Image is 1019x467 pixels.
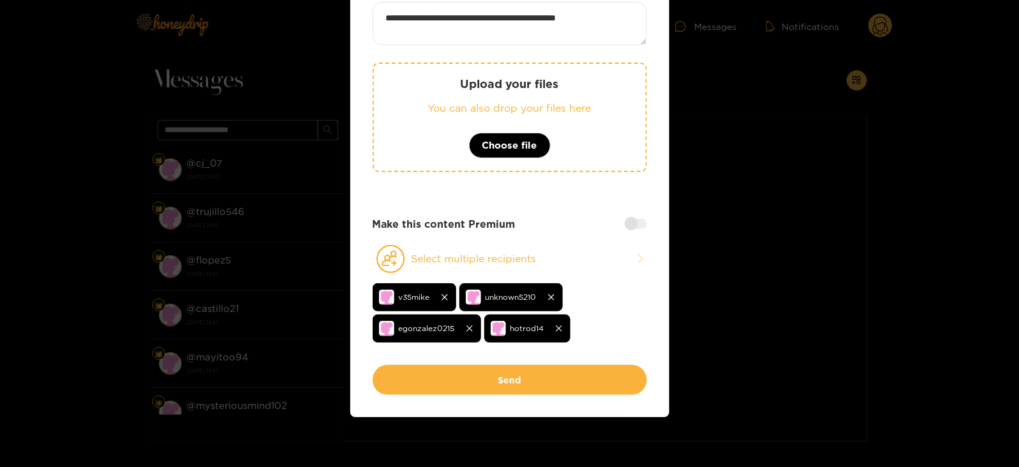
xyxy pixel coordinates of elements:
[399,321,455,336] span: egonzalez0215
[510,321,544,336] span: hotrod14
[469,133,551,158] button: Choose file
[379,321,394,336] img: no-avatar.png
[399,290,430,304] span: v35mike
[486,290,537,304] span: unknown5210
[466,290,481,305] img: no-avatar.png
[399,77,620,91] p: Upload your files
[373,244,647,274] button: Select multiple recipients
[379,290,394,305] img: no-avatar.png
[482,138,537,153] span: Choose file
[373,217,516,232] strong: Make this content Premium
[491,321,506,336] img: no-avatar.png
[373,365,647,395] button: Send
[399,101,620,115] p: You can also drop your files here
